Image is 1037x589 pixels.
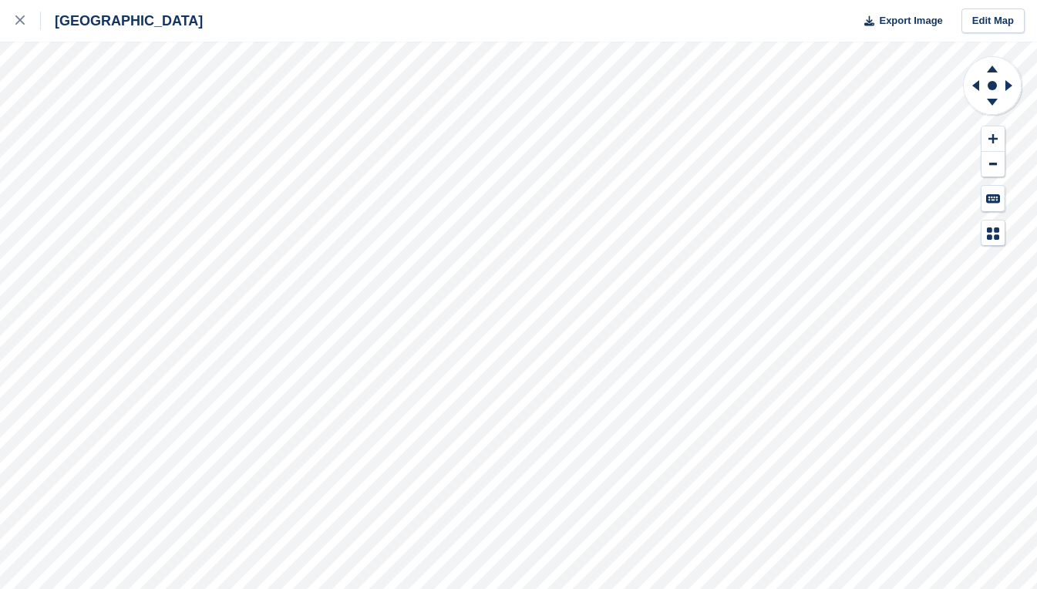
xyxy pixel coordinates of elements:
div: [GEOGRAPHIC_DATA] [41,12,203,30]
button: Zoom In [981,126,1005,152]
button: Map Legend [981,220,1005,246]
button: Keyboard Shortcuts [981,186,1005,211]
button: Export Image [855,8,943,34]
a: Edit Map [961,8,1025,34]
span: Export Image [879,13,942,29]
button: Zoom Out [981,152,1005,177]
